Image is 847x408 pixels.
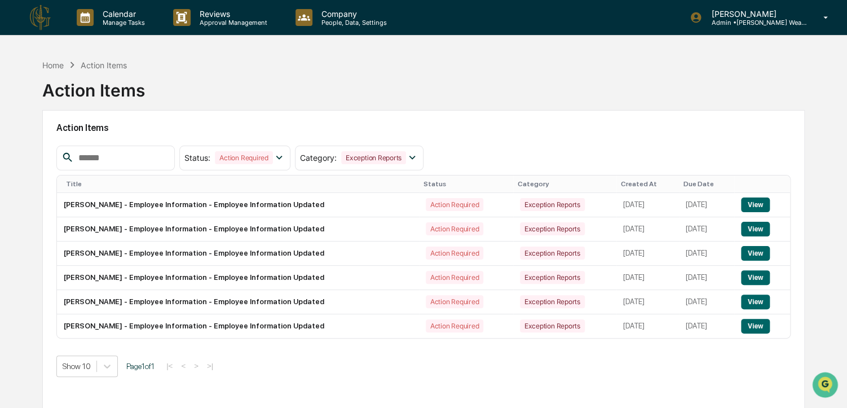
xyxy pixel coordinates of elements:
td: [DATE] [616,217,679,242]
div: Exception Reports [341,151,406,164]
p: Reviews [191,9,273,19]
div: 🖐️ [11,201,20,210]
div: We're available if you need us! [51,97,155,106]
td: [PERSON_NAME] - Employee Information - Employee Information Updated [57,217,419,242]
div: 🔎 [11,222,20,231]
button: Start new chat [192,89,205,103]
p: [PERSON_NAME] [702,9,807,19]
button: |< [163,361,176,371]
button: < [178,361,189,371]
div: Exception Reports [520,319,585,332]
td: [DATE] [679,314,734,338]
iframe: Open customer support [811,371,841,401]
div: Start new chat [51,86,185,97]
td: [DATE] [616,314,679,338]
td: [PERSON_NAME] - Employee Information - Employee Information Updated [57,266,419,290]
span: • [94,153,98,162]
div: Past conversations [11,125,76,134]
a: View [741,225,770,233]
div: Status [423,180,509,188]
td: [PERSON_NAME] - Employee Information - Employee Information Updated [57,314,419,338]
button: View [741,222,770,236]
span: Status : [184,153,210,163]
div: Created At [621,180,674,188]
div: Exception Reports [520,295,585,308]
div: Title [66,180,414,188]
td: [DATE] [616,242,679,266]
td: [DATE] [616,266,679,290]
p: People, Data, Settings [312,19,392,27]
td: [PERSON_NAME] - Employee Information - Employee Information Updated [57,242,419,266]
button: View [741,246,770,261]
img: logo [27,4,54,31]
td: [DATE] [679,193,734,217]
td: [DATE] [679,290,734,314]
button: View [741,270,770,285]
div: Action Items [42,71,145,100]
td: [DATE] [679,266,734,290]
div: Exception Reports [520,222,585,235]
button: View [741,198,770,212]
div: 🗄️ [82,201,91,210]
img: 8933085812038_c878075ebb4cc5468115_72.jpg [24,86,44,106]
span: Data Lookup [23,221,71,232]
div: Home [42,60,64,70]
div: Action Required [215,151,272,164]
p: Company [312,9,392,19]
img: 1746055101610-c473b297-6a78-478c-a979-82029cc54cd1 [11,86,32,106]
span: Category : [300,153,337,163]
span: Page 1 of 1 [126,362,155,371]
span: [DATE] [100,153,123,162]
div: Action Required [426,247,483,260]
div: Exception Reports [520,247,585,260]
td: [DATE] [616,193,679,217]
a: View [741,273,770,282]
td: [DATE] [616,290,679,314]
p: Approval Management [191,19,273,27]
span: Attestations [93,200,140,211]
div: Action Required [426,198,483,211]
a: 🗄️Attestations [77,195,144,216]
button: See all [175,122,205,136]
td: [DATE] [679,242,734,266]
div: Category [518,180,612,188]
a: View [741,249,770,257]
button: > [191,361,202,371]
span: Pylon [112,249,136,257]
button: View [741,319,770,334]
div: Due Date [683,180,730,188]
a: View [741,297,770,306]
div: Action Required [426,271,483,284]
a: 🖐️Preclearance [7,195,77,216]
div: Action Items [81,60,127,70]
a: View [741,322,770,330]
img: Sigrid Alegria [11,142,29,160]
p: Calendar [94,9,151,19]
div: Action Required [426,319,483,332]
button: View [741,295,770,309]
td: [DATE] [679,217,734,242]
p: How can we help? [11,23,205,41]
div: Exception Reports [520,271,585,284]
button: >| [204,361,217,371]
td: [PERSON_NAME] - Employee Information - Employee Information Updated [57,193,419,217]
p: Admin • [PERSON_NAME] Wealth Advisors [702,19,807,27]
span: Preclearance [23,200,73,211]
p: Manage Tasks [94,19,151,27]
a: Powered byPylon [80,248,136,257]
td: [PERSON_NAME] - Employee Information - Employee Information Updated [57,290,419,314]
a: View [741,200,770,209]
div: Action Required [426,222,483,235]
div: Exception Reports [520,198,585,211]
div: Action Required [426,295,483,308]
a: 🔎Data Lookup [7,217,76,237]
h2: Action Items [56,122,791,133]
span: [PERSON_NAME] [35,153,91,162]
